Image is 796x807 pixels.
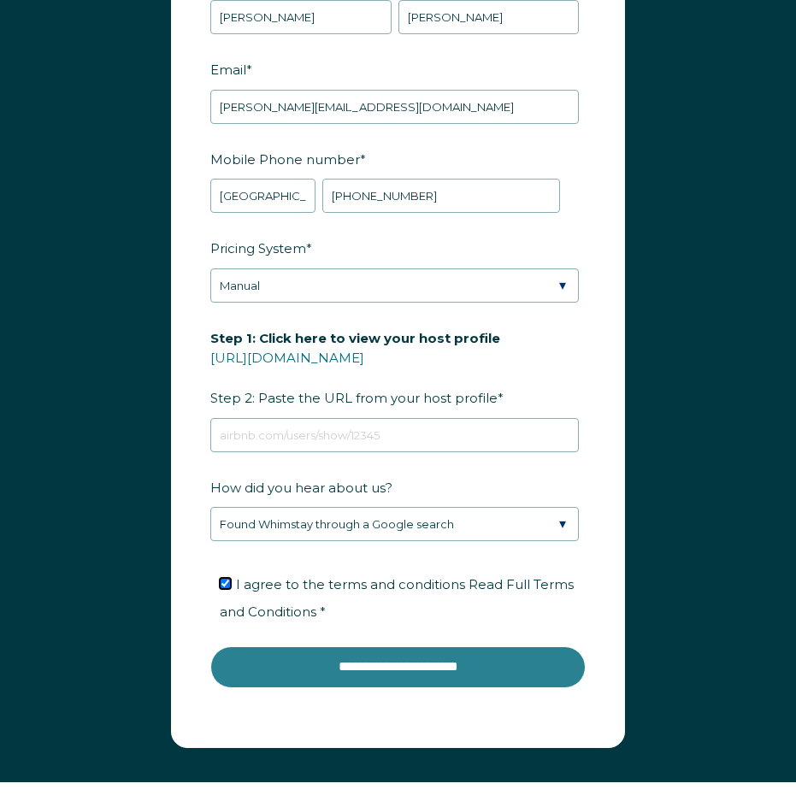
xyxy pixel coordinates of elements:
span: Email [210,56,246,83]
input: airbnb.com/users/show/12345 [210,418,579,452]
span: Mobile Phone number [210,146,360,173]
span: How did you hear about us? [210,474,392,501]
span: Step 2: Paste the URL from your host profile [210,325,500,411]
a: [URL][DOMAIN_NAME] [210,350,364,366]
span: Pricing System [210,235,306,262]
input: I agree to the terms and conditions Read Full Terms and Conditions * [220,578,231,589]
span: Step 1: Click here to view your host profile [210,325,500,351]
span: I agree to the terms and conditions [220,576,574,620]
